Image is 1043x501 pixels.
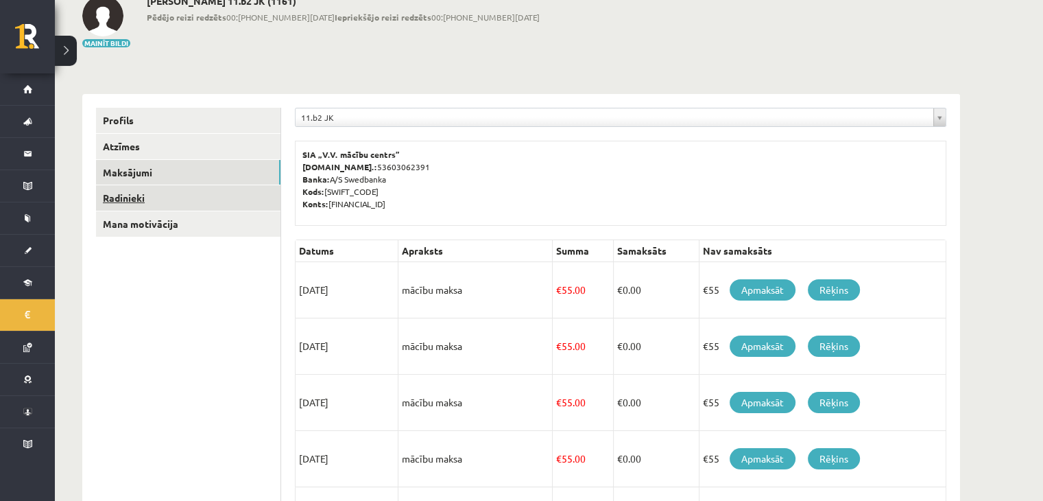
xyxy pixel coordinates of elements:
td: 0.00 [613,318,699,375]
b: Pēdējo reizi redzēts [147,12,226,23]
b: SIA „V.V. mācību centrs” [302,149,400,160]
th: Nav samaksāts [699,240,946,262]
td: mācību maksa [398,262,553,318]
a: Rīgas 1. Tālmācības vidusskola [15,24,55,58]
th: Datums [296,240,398,262]
button: Mainīt bildi [82,39,130,47]
b: Konts: [302,198,328,209]
td: 55.00 [553,431,614,487]
td: mācību maksa [398,318,553,375]
th: Summa [553,240,614,262]
span: 11.b2 JK [301,108,928,126]
p: 53603062391 A/S Swedbanka [SWIFT_CODE] [FINANCIAL_ID] [302,148,939,210]
td: €55 [699,431,946,487]
b: Kods: [302,186,324,197]
td: 55.00 [553,375,614,431]
a: Radinieki [96,185,280,211]
span: € [556,452,562,465]
b: Banka: [302,174,330,185]
td: mācību maksa [398,431,553,487]
td: [DATE] [296,375,398,431]
a: Apmaksāt [730,279,795,301]
span: € [617,340,623,352]
a: Apmaksāt [730,448,795,469]
a: Rēķins [808,448,860,469]
span: 00:[PHONE_NUMBER][DATE] 00:[PHONE_NUMBER][DATE] [147,11,540,23]
span: € [556,340,562,352]
td: 55.00 [553,318,614,375]
span: € [556,396,562,408]
b: Iepriekšējo reizi redzēts [335,12,431,23]
b: [DOMAIN_NAME].: [302,161,377,172]
td: 55.00 [553,262,614,318]
td: [DATE] [296,318,398,375]
td: €55 [699,318,946,375]
span: € [556,283,562,296]
th: Samaksāts [613,240,699,262]
a: Apmaksāt [730,392,795,413]
a: 11.b2 JK [296,108,946,126]
a: Rēķins [808,336,860,357]
a: Maksājumi [96,160,280,185]
td: mācību maksa [398,375,553,431]
span: € [617,452,623,465]
a: Rēķins [808,392,860,413]
a: Apmaksāt [730,336,795,357]
a: Mana motivācija [96,211,280,237]
span: € [617,396,623,408]
td: [DATE] [296,262,398,318]
td: [DATE] [296,431,398,487]
a: Profils [96,108,280,133]
span: € [617,283,623,296]
td: 0.00 [613,431,699,487]
a: Atzīmes [96,134,280,159]
td: €55 [699,262,946,318]
a: Rēķins [808,279,860,301]
td: €55 [699,375,946,431]
td: 0.00 [613,375,699,431]
th: Apraksts [398,240,553,262]
td: 0.00 [613,262,699,318]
